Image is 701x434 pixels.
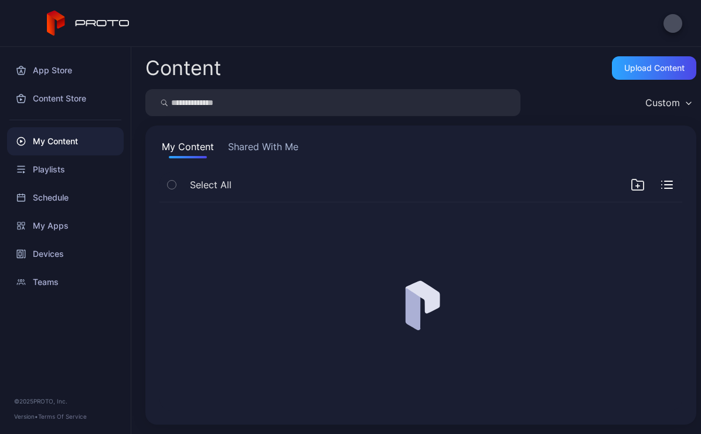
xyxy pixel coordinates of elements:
[38,413,87,420] a: Terms Of Service
[7,56,124,84] a: App Store
[14,413,38,420] span: Version •
[190,178,232,192] span: Select All
[159,140,216,158] button: My Content
[624,63,685,73] div: Upload Content
[639,89,696,116] button: Custom
[7,127,124,155] a: My Content
[7,268,124,296] a: Teams
[14,396,117,406] div: © 2025 PROTO, Inc.
[7,155,124,184] a: Playlists
[226,140,301,158] button: Shared With Me
[612,56,696,80] button: Upload Content
[7,184,124,212] a: Schedule
[645,97,680,108] div: Custom
[7,240,124,268] a: Devices
[7,212,124,240] a: My Apps
[7,84,124,113] a: Content Store
[145,58,221,78] div: Content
